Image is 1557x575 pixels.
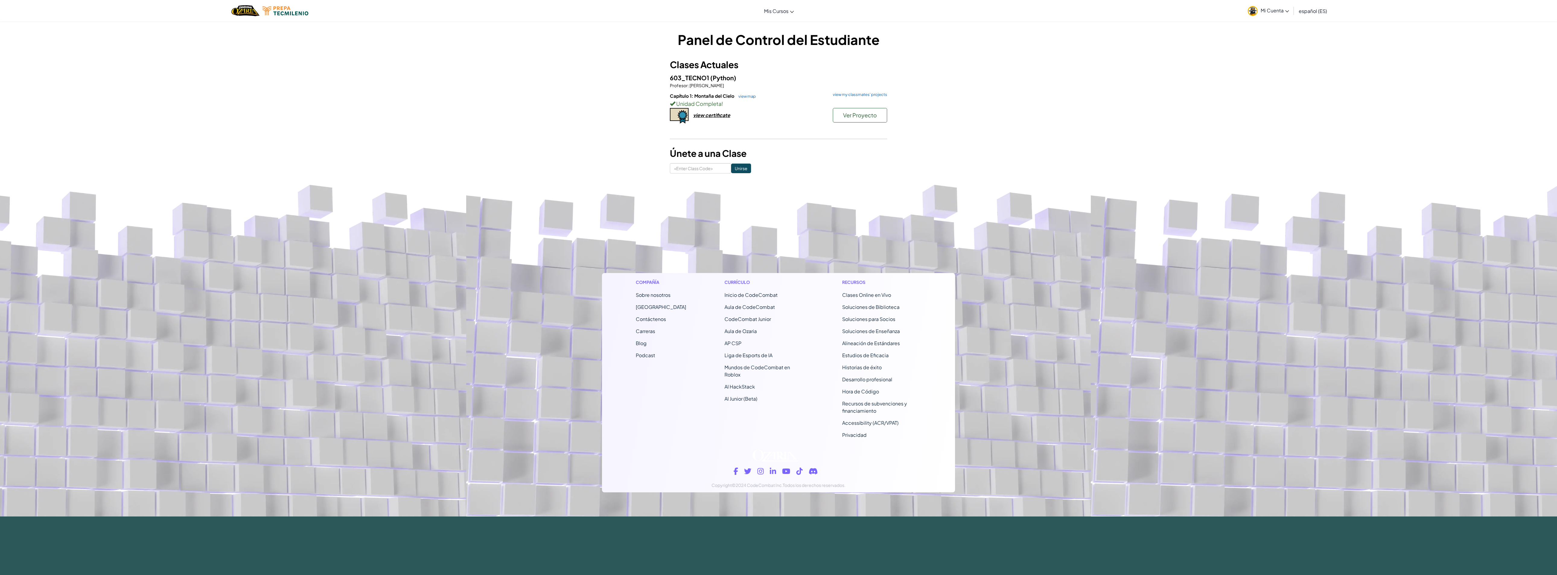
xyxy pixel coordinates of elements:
[724,383,755,390] a: AI HackStack
[636,340,647,346] a: Blog
[636,304,686,310] a: [GEOGRAPHIC_DATA]
[712,482,732,488] span: Copyright
[735,94,756,99] a: view map
[724,292,778,298] span: Inicio de CodeCombat
[783,482,845,488] span: Todos los derechos reservados.
[764,8,788,14] span: Mis Cursos
[842,376,892,383] a: Desarrollo profesional
[670,147,887,160] h3: Únete a una Clase
[842,352,889,358] a: Estudios de Eficacia
[842,316,895,322] a: Soluciones para Socios
[842,388,879,395] a: Hora de Código
[670,58,887,71] h3: Clases Actuales
[670,108,689,124] img: certificate-icon.png
[636,328,655,334] a: Carreras
[1261,7,1289,14] span: Mi Cuenta
[1245,1,1292,20] a: Mi Cuenta
[753,450,798,462] img: Ozaria logo
[732,482,783,488] span: ©2024 CodeCombat Inc.
[842,328,900,334] a: Soluciones de Enseñanza
[724,304,775,310] a: Aula de CodeCombat
[843,112,877,119] span: Ver Proyecto
[670,74,710,81] span: 603_TECNO1
[724,364,790,378] a: Mundos de CodeCombat en Roblox
[636,352,655,358] a: Podcast
[636,316,666,322] span: Contáctenos
[693,112,730,118] div: view certificate
[842,279,922,285] h1: Recursos
[724,316,771,322] a: CodeCombat Junior
[724,328,757,334] a: Aula de Ozaria
[731,164,751,173] input: Unirse
[231,5,259,17] a: Ozaria by CodeCombat logo
[842,432,867,438] a: Privacidad
[842,364,882,370] a: Historias de éxito
[710,74,736,81] span: (Python)
[636,292,670,298] a: Sobre nosotros
[689,83,724,88] span: [PERSON_NAME]
[724,279,804,285] h1: Currículo
[688,83,689,88] span: :
[1299,8,1327,14] span: español (ES)
[1296,3,1330,19] a: español (ES)
[670,30,887,49] h1: Panel de Control del Estudiante
[636,279,686,285] h1: Compañía
[761,3,797,19] a: Mis Cursos
[842,340,900,346] a: Alineación de Estándares
[670,83,688,88] span: Profesor
[675,100,721,107] span: Unidad Completa
[842,420,899,426] a: Accessibility (ACR/VPAT)
[670,112,730,118] a: view certificate
[721,100,723,107] span: !
[842,292,891,298] a: Clases Online en Vivo
[670,163,731,173] input: <Enter Class Code>
[842,304,899,310] a: Soluciones de Biblioteca
[830,93,887,97] a: view my classmates' projects
[724,396,757,402] a: AI Junior (Beta)
[833,108,887,122] button: Ver Proyecto
[842,400,907,414] a: Recursos de subvenciones y financiamiento
[231,5,259,17] img: Home
[1248,6,1258,16] img: avatar
[724,340,741,346] a: AP CSP
[263,6,308,15] img: Tecmilenio logo
[724,352,772,358] a: Liga de Esports de IA
[670,93,735,99] span: Capítulo 1: Montaña del Cielo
